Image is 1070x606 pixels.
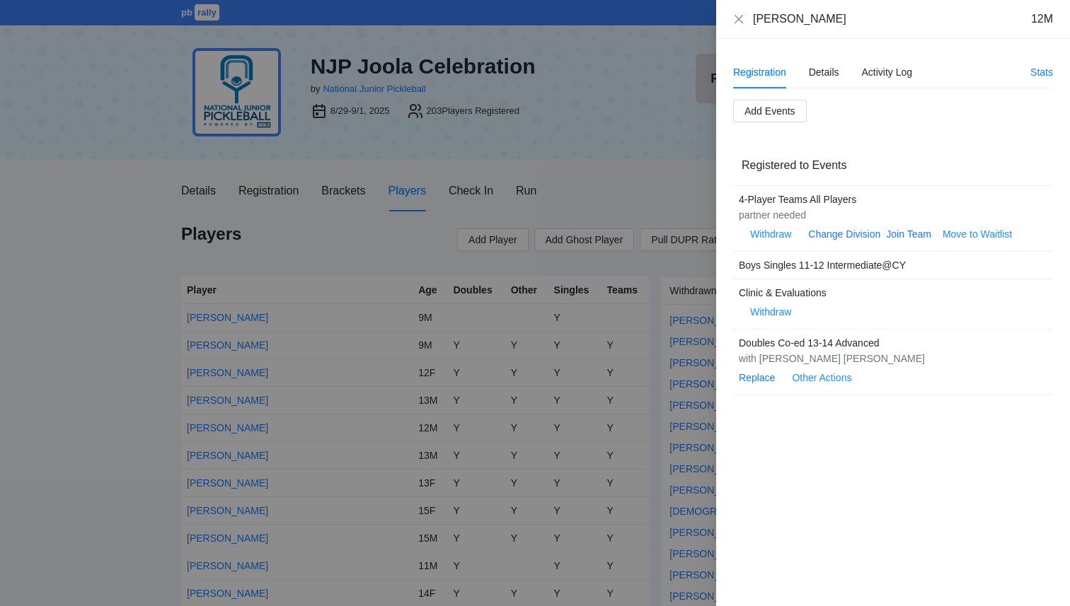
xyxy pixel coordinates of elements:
[733,13,744,25] span: close
[753,11,846,27] div: [PERSON_NAME]
[792,370,851,385] span: Other Actions
[809,64,839,80] div: Details
[739,192,1035,207] div: 4-Player Teams All Players
[1030,66,1053,78] a: Stats
[739,335,1035,351] div: Doubles Co-ed 13-14 Advanced
[781,366,863,389] button: Other Actions
[733,13,744,25] button: Close
[886,228,931,240] a: Join Team
[739,257,1035,273] div: Boys Singles 11-12 Intermediate@CY
[739,372,775,383] a: Replace
[742,145,1045,185] div: Registered to Events
[733,64,786,80] div: Registration
[750,226,791,242] span: Withdraw
[744,103,795,119] span: Add Events
[739,207,1035,223] div: partner needed
[943,226,1012,242] span: Move to Waitlist
[750,304,791,320] span: Withdraw
[739,351,1035,366] div: with [PERSON_NAME] [PERSON_NAME]
[1031,11,1053,27] div: 12M
[739,223,802,245] button: Withdraw
[808,228,880,240] a: Change Division
[937,226,1018,243] button: Move to Waitlist
[862,64,913,80] div: Activity Log
[733,100,807,122] button: Add Events
[739,285,1035,301] div: Clinic & Evaluations
[739,301,802,323] button: Withdraw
